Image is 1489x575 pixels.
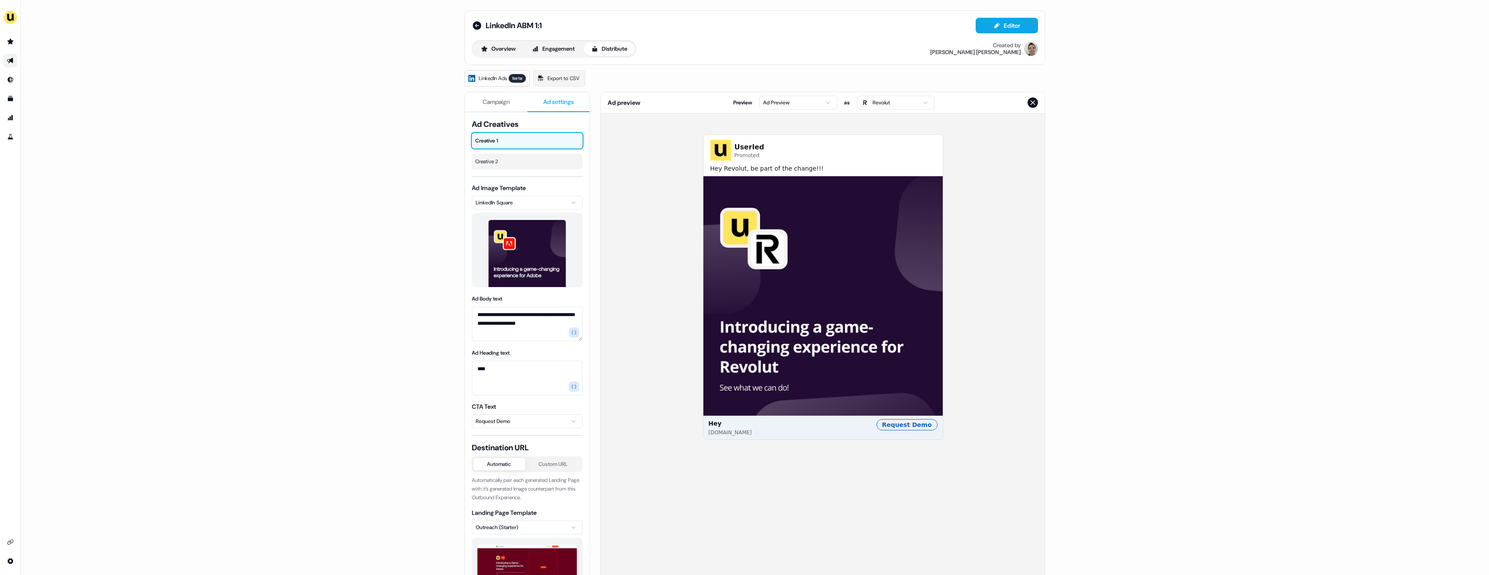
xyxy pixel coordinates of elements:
[3,92,17,106] a: Go to templates
[472,295,502,302] label: Ad Body text
[709,430,752,436] span: [DOMAIN_NAME]
[877,419,938,430] div: Request Demo
[472,509,537,517] label: Landing Page Template
[584,42,635,56] button: Distribute
[472,349,509,356] label: Ad Heading text
[525,42,582,56] button: Engagement
[976,18,1038,33] button: Editor
[703,176,943,439] button: Hey[DOMAIN_NAME]Request Demo
[3,73,17,87] a: Go to Inbound
[509,74,526,83] div: beta
[472,184,526,192] label: Ad Image Template
[976,22,1038,31] a: Editor
[474,42,523,56] button: Overview
[475,136,579,145] span: Creative 1
[1028,97,1038,108] button: Close preview
[472,443,583,453] span: Destination URL
[710,164,936,173] span: Hey Revolut, be part of the change!!!
[483,97,510,106] span: Campaign
[474,458,525,470] button: Automatic
[3,535,17,549] a: Go to integrations
[525,458,581,470] button: Custom URL
[472,477,579,501] span: Automatically pair each generated Landing Page with it’s generated Image counterpart from this Ou...
[3,130,17,144] a: Go to experiments
[472,403,496,410] label: CTA Text
[472,119,583,129] span: Ad Creatives
[993,42,1021,49] div: Created by
[548,74,580,83] span: Export to CSV
[735,142,764,152] span: Userled
[930,49,1021,56] div: [PERSON_NAME] [PERSON_NAME]
[479,74,507,83] span: LinkedIn Ads
[733,98,752,107] span: Preview
[3,554,17,568] a: Go to integrations
[709,419,722,428] span: Hey
[735,152,764,159] span: Promoted
[608,98,640,107] span: Ad preview
[3,54,17,68] a: Go to outbound experience
[844,98,850,107] span: as
[1024,42,1038,56] img: Yves
[3,111,17,125] a: Go to attribution
[3,35,17,48] a: Go to prospects
[486,20,542,31] span: LinkedIn ABM 1:1
[464,70,530,87] a: LinkedIn Adsbeta
[543,97,574,106] span: Ad settings
[475,157,579,166] span: Creative 2
[533,70,585,87] a: Export to CSV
